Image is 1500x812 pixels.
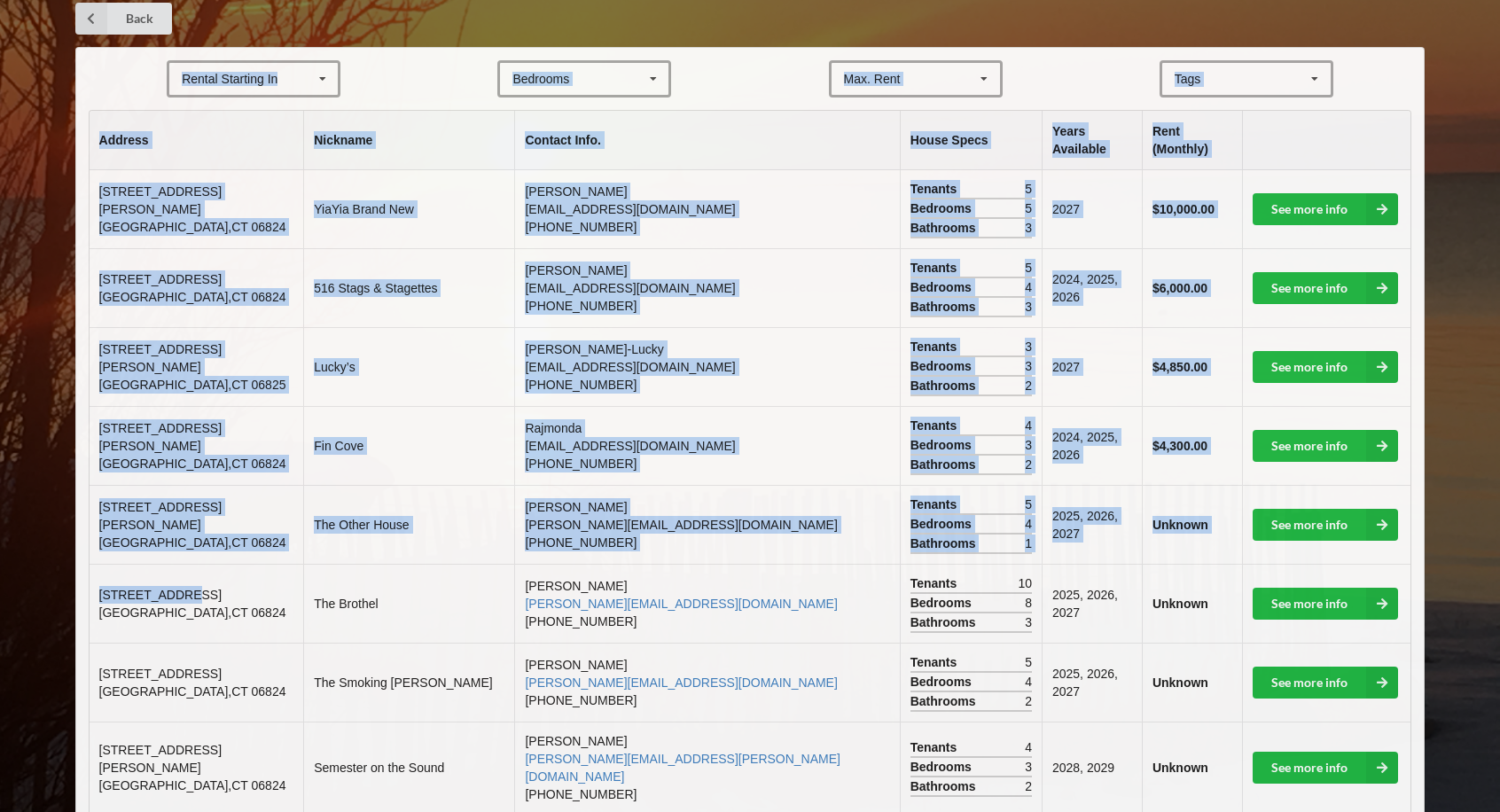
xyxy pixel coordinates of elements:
span: [GEOGRAPHIC_DATA] , CT 06824 [99,605,286,620]
span: 8 [1025,594,1032,612]
td: Lucky’s [303,327,514,406]
span: 3 [1025,338,1032,355]
span: Bedrooms [910,199,976,217]
span: [GEOGRAPHIC_DATA] , CT 06824 [99,684,286,699]
span: Bedrooms [910,357,976,375]
b: Unknown [1152,518,1208,532]
span: 3 [1025,219,1032,237]
span: Bedrooms [910,515,976,533]
span: [STREET_ADDRESS] [99,272,222,286]
span: 5 [1025,496,1032,513]
span: Tenants [910,338,962,355]
a: [PERSON_NAME][EMAIL_ADDRESS][PERSON_NAME][DOMAIN_NAME] [525,752,840,784]
span: Bathrooms [910,535,980,552]
td: [PERSON_NAME] [PHONE_NUMBER] [514,643,899,722]
a: See more info [1253,430,1398,462]
span: 3 [1025,613,1032,631]
a: [PERSON_NAME][EMAIL_ADDRESS][DOMAIN_NAME] [525,518,837,532]
td: Rajmonda [PHONE_NUMBER] [514,406,899,485]
span: 4 [1025,278,1032,296]
td: 2025, 2026, 2027 [1042,485,1142,564]
td: 516 Stags & Stagettes [303,248,514,327]
td: [PERSON_NAME] [PHONE_NUMBER] [514,248,899,327]
span: 4 [1025,515,1032,533]
a: See more info [1253,509,1398,541]
span: 4 [1025,673,1032,691]
span: Tenants [910,259,962,277]
span: Bedrooms [910,758,976,776]
a: [EMAIL_ADDRESS][DOMAIN_NAME] [525,281,735,295]
span: [STREET_ADDRESS] [99,588,222,602]
td: [PERSON_NAME]-Lucky [PHONE_NUMBER] [514,327,899,406]
td: [PERSON_NAME] [PHONE_NUMBER] [514,485,899,564]
span: 4 [1025,738,1032,756]
b: $4,300.00 [1152,439,1207,453]
td: [PERSON_NAME] [PHONE_NUMBER] [514,564,899,643]
span: 5 [1025,199,1032,217]
span: Tenants [910,496,962,513]
span: Bedrooms [910,673,976,691]
span: Tenants [910,738,962,756]
span: [GEOGRAPHIC_DATA] , CT 06824 [99,290,286,304]
span: Tenants [910,417,962,434]
th: House Specs [900,111,1042,170]
div: Max. Rent [844,73,901,85]
span: 3 [1025,357,1032,375]
td: 2024, 2025, 2026 [1042,406,1142,485]
th: Years Available [1042,111,1142,170]
span: Tenants [910,653,962,671]
td: The Smoking [PERSON_NAME] [303,643,514,722]
span: 5 [1025,259,1032,277]
b: $6,000.00 [1152,281,1207,295]
td: 2024, 2025, 2026 [1042,248,1142,327]
span: Bedrooms [910,594,976,612]
td: Fin Cove [303,406,514,485]
span: 2 [1025,456,1032,473]
span: 3 [1025,298,1032,316]
b: Unknown [1152,675,1208,690]
td: [PERSON_NAME] [PHONE_NUMBER] [514,170,899,248]
b: Unknown [1152,597,1208,611]
th: Contact Info. [514,111,899,170]
span: 3 [1025,436,1032,454]
span: Bathrooms [910,298,980,316]
span: [STREET_ADDRESS][PERSON_NAME] [99,184,222,216]
span: Bathrooms [910,219,980,237]
span: 10 [1018,574,1032,592]
a: See more info [1253,752,1398,784]
span: [STREET_ADDRESS][PERSON_NAME] [99,500,222,532]
td: 2027 [1042,327,1142,406]
div: Bedrooms [512,73,569,85]
span: [GEOGRAPHIC_DATA] , CT 06824 [99,457,286,471]
span: 2 [1025,692,1032,710]
span: Tenants [910,180,962,198]
td: YiaYia Brand New [303,170,514,248]
span: Bathrooms [910,777,980,795]
a: [EMAIL_ADDRESS][DOMAIN_NAME] [525,360,735,374]
a: See more info [1253,667,1398,699]
td: The Other House [303,485,514,564]
td: 2025, 2026, 2027 [1042,643,1142,722]
span: Tenants [910,574,962,592]
span: [GEOGRAPHIC_DATA] , CT 06824 [99,220,286,234]
a: [EMAIL_ADDRESS][DOMAIN_NAME] [525,202,735,216]
span: 4 [1025,417,1032,434]
span: [STREET_ADDRESS] [99,667,222,681]
b: Unknown [1152,761,1208,775]
td: 2027 [1042,170,1142,248]
a: See more info [1253,351,1398,383]
span: Bathrooms [910,456,980,473]
span: [GEOGRAPHIC_DATA] , CT 06824 [99,535,286,550]
span: [GEOGRAPHIC_DATA] , CT 06825 [99,378,286,392]
b: $4,850.00 [1152,360,1207,374]
a: [PERSON_NAME][EMAIL_ADDRESS][DOMAIN_NAME] [525,597,837,611]
th: Nickname [303,111,514,170]
span: Bedrooms [910,436,976,454]
span: Bathrooms [910,613,980,631]
td: The Brothel [303,564,514,643]
span: [STREET_ADDRESS][PERSON_NAME] [99,421,222,453]
a: See more info [1253,272,1398,304]
span: 1 [1025,535,1032,552]
a: [PERSON_NAME][EMAIL_ADDRESS][DOMAIN_NAME] [525,675,837,690]
b: $10,000.00 [1152,202,1215,216]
